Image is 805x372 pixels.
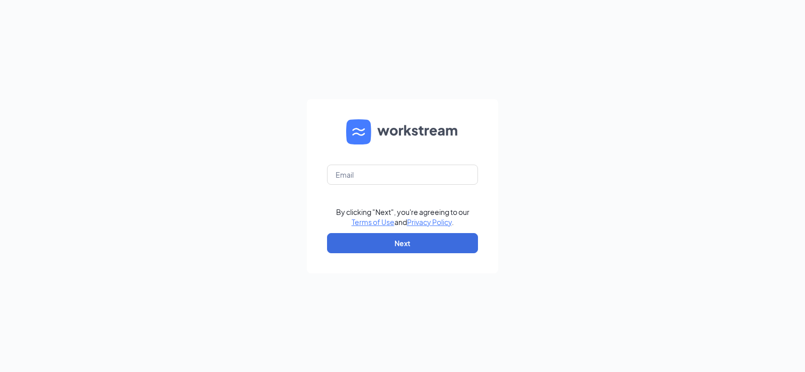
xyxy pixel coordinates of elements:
[327,165,478,185] input: Email
[407,217,452,227] a: Privacy Policy
[352,217,394,227] a: Terms of Use
[336,207,469,227] div: By clicking "Next", you're agreeing to our and .
[327,233,478,253] button: Next
[346,119,459,144] img: WS logo and Workstream text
